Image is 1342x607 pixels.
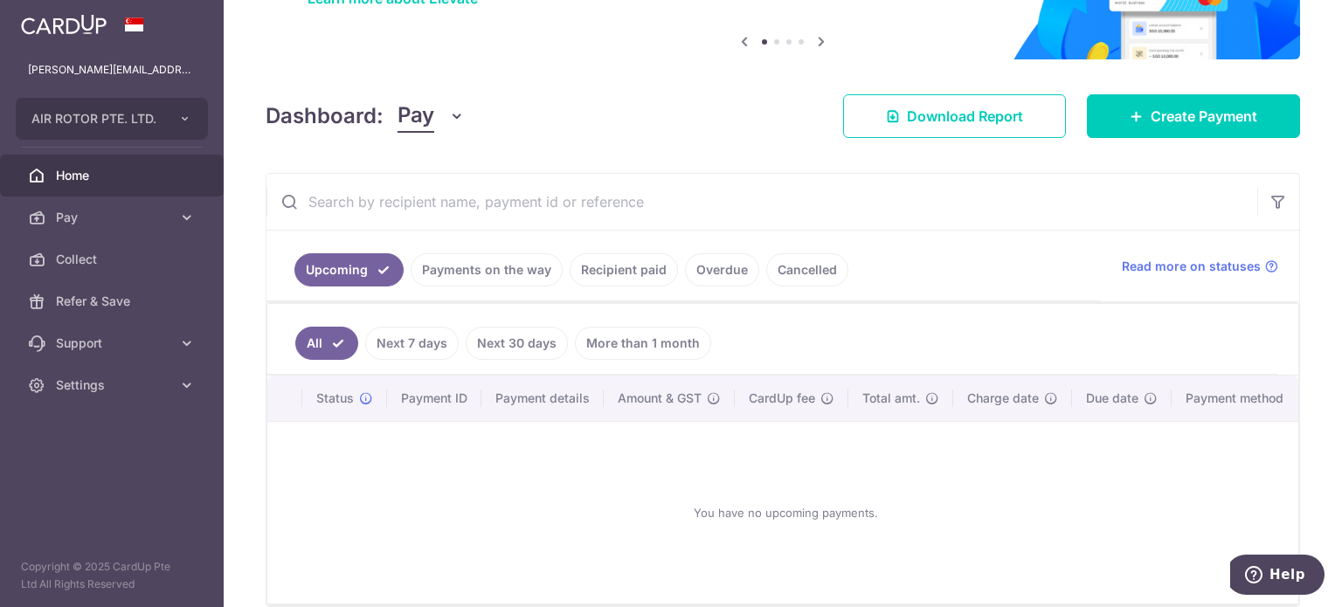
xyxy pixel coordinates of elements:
span: Refer & Save [56,293,171,310]
span: AIR ROTOR PTE. LTD. [31,110,161,128]
div: You have no upcoming payments. [288,436,1283,590]
span: Pay [398,100,434,133]
span: Collect [56,251,171,268]
th: Payment ID [387,376,481,421]
span: Pay [56,209,171,226]
a: Cancelled [766,253,848,286]
a: All [295,327,358,360]
a: Recipient paid [570,253,678,286]
span: Support [56,335,171,352]
span: Settings [56,376,171,394]
span: Download Report [907,106,1023,127]
button: AIR ROTOR PTE. LTD. [16,98,208,140]
th: Payment method [1172,376,1304,421]
span: Home [56,167,171,184]
a: Download Report [843,94,1066,138]
input: Search by recipient name, payment id or reference [266,174,1257,230]
span: Read more on statuses [1122,258,1261,275]
a: Payments on the way [411,253,563,286]
p: [PERSON_NAME][EMAIL_ADDRESS][PERSON_NAME][DOMAIN_NAME] [28,61,196,79]
a: Upcoming [294,253,404,286]
span: CardUp fee [749,390,815,407]
iframe: Opens a widget where you can find more information [1230,555,1325,598]
h4: Dashboard: [266,100,384,132]
a: Next 30 days [466,327,568,360]
th: Payment details [481,376,604,421]
button: Pay [398,100,465,133]
span: Charge date [967,390,1039,407]
img: CardUp [21,14,107,35]
a: Create Payment [1087,94,1300,138]
a: Next 7 days [365,327,459,360]
span: Create Payment [1151,106,1257,127]
span: Due date [1086,390,1138,407]
a: More than 1 month [575,327,711,360]
a: Overdue [685,253,759,286]
span: Total amt. [862,390,920,407]
a: Read more on statuses [1122,258,1278,275]
span: Status [316,390,354,407]
span: Amount & GST [618,390,702,407]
